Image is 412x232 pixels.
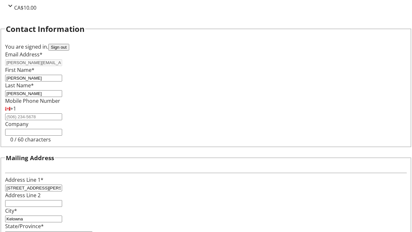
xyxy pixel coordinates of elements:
[5,176,43,183] label: Address Line 1*
[5,66,34,73] label: First Name*
[6,23,85,35] h2: Contact Information
[5,207,17,214] label: City*
[5,185,62,191] input: Address
[5,113,62,120] input: (506) 234-5678
[14,4,36,11] span: CA$10.00
[6,153,54,162] h3: Mailing Address
[48,44,69,51] button: Sign out
[5,121,28,128] label: Company
[10,136,51,143] tr-character-limit: 0 / 60 characters
[5,51,42,58] label: Email Address*
[5,43,407,51] div: You are signed in.
[5,82,34,89] label: Last Name*
[5,192,41,199] label: Address Line 2
[5,216,62,222] input: City
[5,97,60,104] label: Mobile Phone Number
[5,223,44,230] label: State/Province*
